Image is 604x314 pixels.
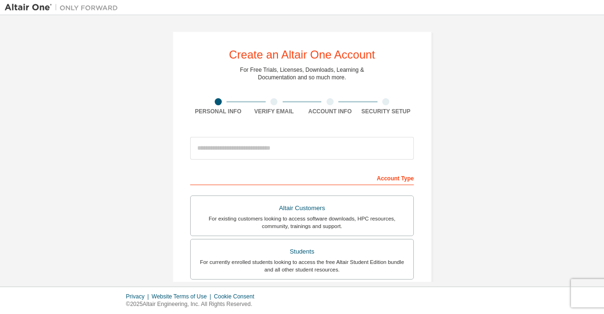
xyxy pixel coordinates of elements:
[196,258,408,273] div: For currently enrolled students looking to access the free Altair Student Edition bundle and all ...
[196,245,408,258] div: Students
[190,108,246,115] div: Personal Info
[126,300,260,308] p: © 2025 Altair Engineering, Inc. All Rights Reserved.
[358,108,414,115] div: Security Setup
[196,202,408,215] div: Altair Customers
[196,215,408,230] div: For existing customers looking to access software downloads, HPC resources, community, trainings ...
[229,49,375,60] div: Create an Altair One Account
[190,170,414,185] div: Account Type
[5,3,123,12] img: Altair One
[126,293,151,300] div: Privacy
[151,293,214,300] div: Website Terms of Use
[246,108,302,115] div: Verify Email
[240,66,364,81] div: For Free Trials, Licenses, Downloads, Learning & Documentation and so much more.
[214,293,260,300] div: Cookie Consent
[302,108,358,115] div: Account Info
